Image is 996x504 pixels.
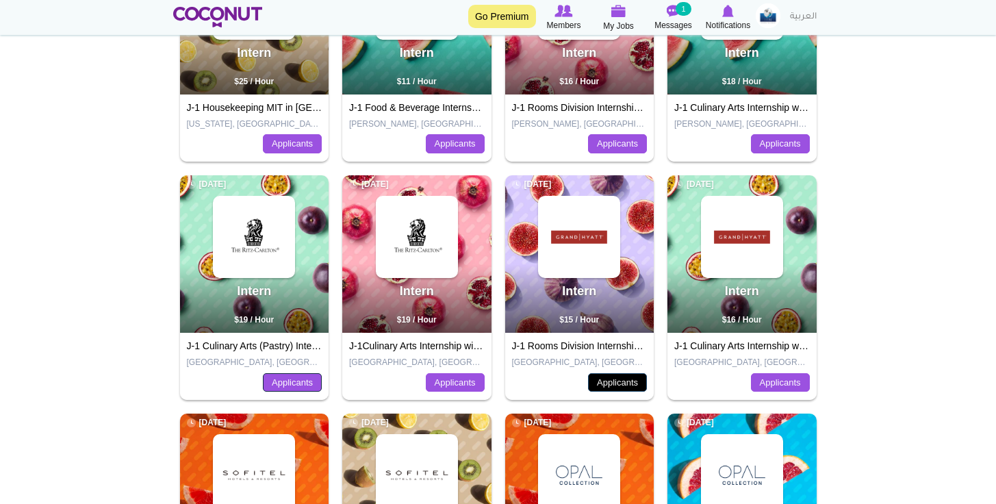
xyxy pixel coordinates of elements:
span: [DATE] [512,179,552,190]
a: J-1 Culinary Arts Internship with Hyatt Regency [GEOGRAPHIC_DATA] [674,102,977,113]
a: J-1 Culinary Arts (Pastry) Internship with Ritz Carlton [GEOGRAPHIC_DATA] [187,340,513,351]
img: My Jobs [611,5,626,17]
a: Applicants [751,134,810,153]
a: J-1 Housekeeping MIT in [GEOGRAPHIC_DATA] [US_STATE] [187,102,452,113]
span: [DATE] [187,179,227,190]
span: My Jobs [603,19,634,33]
img: Home [173,7,263,27]
a: Applicants [588,134,647,153]
a: Applicants [751,373,810,392]
span: $25 / Hour [234,77,274,86]
a: Intern [725,46,759,60]
a: Applicants [263,134,322,153]
p: [GEOGRAPHIC_DATA], [GEOGRAPHIC_DATA], [GEOGRAPHIC_DATA] [349,357,485,368]
span: [DATE] [674,417,714,429]
span: $18 / Hour [722,77,762,86]
a: J-1 Culinary Arts Internship with Grand Hyatt [GEOGRAPHIC_DATA] [674,340,966,351]
span: $16 / Hour [559,77,599,86]
img: Messages [667,5,680,17]
a: J-1 Rooms Division Internship with Hyatt Regency Birmingham [512,102,778,113]
span: [DATE] [349,179,389,190]
a: العربية [783,3,823,31]
span: $16 / Hour [722,315,762,325]
p: [GEOGRAPHIC_DATA], [GEOGRAPHIC_DATA], [GEOGRAPHIC_DATA] [187,357,322,368]
a: Go Premium [468,5,536,28]
span: [DATE] [674,179,714,190]
span: $19 / Hour [234,315,274,325]
a: Browse Members Members [537,3,591,32]
p: [GEOGRAPHIC_DATA], [GEOGRAPHIC_DATA], [GEOGRAPHIC_DATA] [674,357,810,368]
small: 1 [676,2,691,16]
img: Notifications [722,5,734,17]
a: J-1 Rooms Division Internship with Grand Hyatt [GEOGRAPHIC_DATA] [512,340,816,351]
a: Intern [237,284,271,298]
a: Notifications Notifications [701,3,756,32]
span: [DATE] [349,417,389,429]
p: [US_STATE], [GEOGRAPHIC_DATA], [GEOGRAPHIC_DATA] [187,118,322,130]
a: Intern [562,284,596,298]
p: [PERSON_NAME], [GEOGRAPHIC_DATA], [GEOGRAPHIC_DATA] [512,118,648,130]
a: Applicants [426,373,485,392]
a: Messages Messages 1 [646,3,701,32]
a: Applicants [588,373,647,392]
span: Members [546,18,580,32]
a: Intern [400,284,434,298]
a: Intern [562,46,596,60]
a: J-1 Food & Beverage Internship with Hyatt Regency [GEOGRAPHIC_DATA] [349,102,672,113]
a: Intern [400,46,434,60]
span: Messages [654,18,692,32]
a: My Jobs My Jobs [591,3,646,33]
span: $11 / Hour [397,77,437,86]
span: Notifications [706,18,750,32]
p: [PERSON_NAME], [GEOGRAPHIC_DATA], [GEOGRAPHIC_DATA] [674,118,810,130]
span: $15 / Hour [559,315,599,325]
a: Intern [725,284,759,298]
span: [DATE] [512,417,552,429]
a: Intern [237,46,271,60]
a: Applicants [426,134,485,153]
a: Applicants [263,373,322,392]
p: [PERSON_NAME], [GEOGRAPHIC_DATA], [GEOGRAPHIC_DATA] [349,118,485,130]
img: Browse Members [554,5,572,17]
a: J-1Culinary Arts Internship with Ritz Carlton [GEOGRAPHIC_DATA] [349,340,637,351]
span: [DATE] [187,417,227,429]
p: [GEOGRAPHIC_DATA], [GEOGRAPHIC_DATA], [GEOGRAPHIC_DATA] [512,357,648,368]
span: $19 / Hour [397,315,437,325]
